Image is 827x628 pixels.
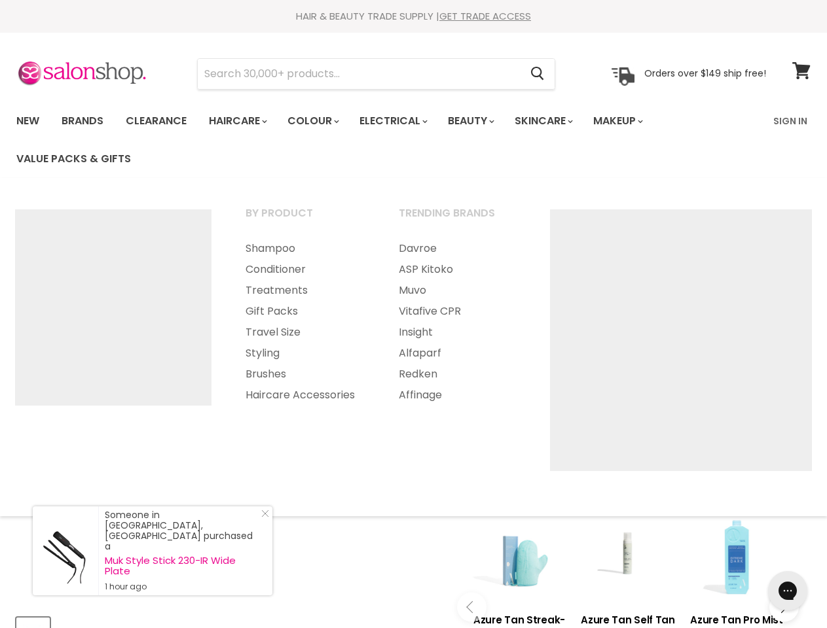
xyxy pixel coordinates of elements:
a: Treatments [229,280,380,301]
ul: Main menu [229,238,380,406]
a: Clearance [116,107,196,135]
div: Someone in [GEOGRAPHIC_DATA], [GEOGRAPHIC_DATA] purchased a [105,510,259,592]
a: Muvo [382,280,533,301]
a: Haircare [199,107,275,135]
small: 1 hour ago [105,582,259,592]
svg: Close Icon [261,510,269,517]
a: ASP Kitoko [382,259,533,280]
a: Davroe [382,238,533,259]
a: Trending Brands [382,203,533,235]
button: Search [520,59,555,89]
a: Close Notification [256,510,269,523]
form: Product [197,58,555,90]
a: Sign In [765,107,815,135]
iframe: Gorgias live chat messenger [762,567,814,615]
a: Redken [382,364,533,385]
a: Makeup [583,107,651,135]
a: Brands [52,107,113,135]
a: Travel Size [229,322,380,343]
a: By Product [229,203,380,235]
a: Haircare Accessories [229,385,380,406]
a: Beauty [438,107,502,135]
a: Colour [278,107,347,135]
a: GET TRADE ACCESS [439,9,531,23]
a: Alfaparf [382,343,533,364]
a: Skincare [505,107,581,135]
a: Insight [382,322,533,343]
ul: Main menu [7,102,765,178]
a: Brushes [229,364,380,385]
a: Visit product page [33,506,98,595]
a: Muk Style Stick 230-IR Wide Plate [105,555,259,576]
a: Vitafive CPR [382,301,533,322]
a: Gift Packs [229,301,380,322]
a: Affinage [382,385,533,406]
p: Orders over $149 ship free! [644,67,766,79]
a: Styling [229,343,380,364]
a: Value Packs & Gifts [7,145,141,173]
input: Search [198,59,520,89]
a: New [7,107,49,135]
ul: Main menu [382,238,533,406]
a: Shampoo [229,238,380,259]
a: Electrical [350,107,435,135]
a: Conditioner [229,259,380,280]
